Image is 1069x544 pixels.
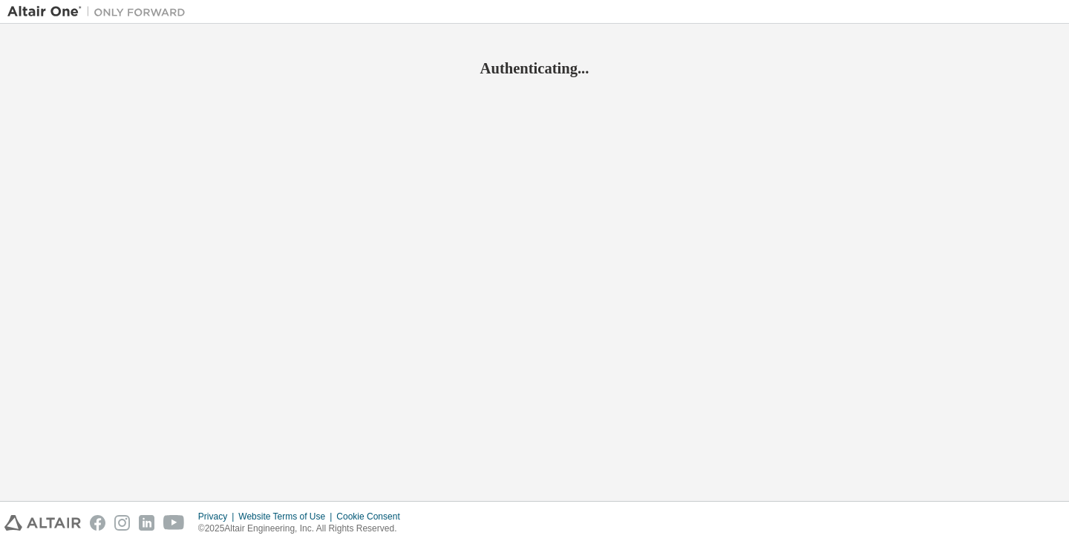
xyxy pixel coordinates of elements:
div: Website Terms of Use [238,511,336,522]
div: Privacy [198,511,238,522]
img: facebook.svg [90,515,105,531]
img: instagram.svg [114,515,130,531]
img: altair_logo.svg [4,515,81,531]
div: Cookie Consent [336,511,408,522]
img: Altair One [7,4,193,19]
img: youtube.svg [163,515,185,531]
img: linkedin.svg [139,515,154,531]
p: © 2025 Altair Engineering, Inc. All Rights Reserved. [198,522,409,535]
h2: Authenticating... [7,59,1062,78]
